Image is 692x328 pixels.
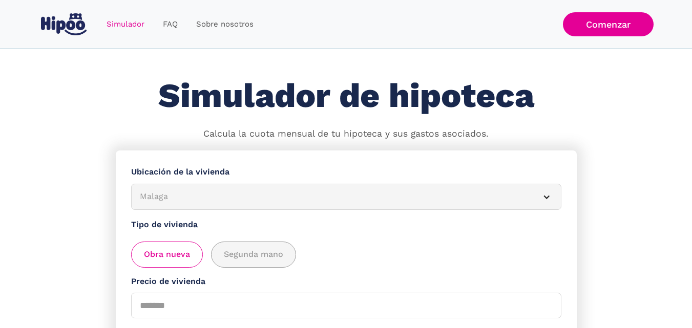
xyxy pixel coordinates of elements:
p: Calcula la cuota mensual de tu hipoteca y sus gastos asociados. [203,127,489,141]
h1: Simulador de hipoteca [158,77,534,115]
a: FAQ [154,14,187,34]
a: home [39,9,89,39]
a: Simulador [97,14,154,34]
div: Malaga [140,190,528,203]
span: Segunda mano [224,248,283,261]
div: add_description_here [131,242,561,268]
label: Ubicación de la vivienda [131,166,561,179]
article: Malaga [131,184,561,210]
label: Tipo de vivienda [131,218,561,231]
label: Precio de vivienda [131,275,561,288]
a: Sobre nosotros [187,14,263,34]
a: Comenzar [563,12,654,36]
span: Obra nueva [144,248,190,261]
